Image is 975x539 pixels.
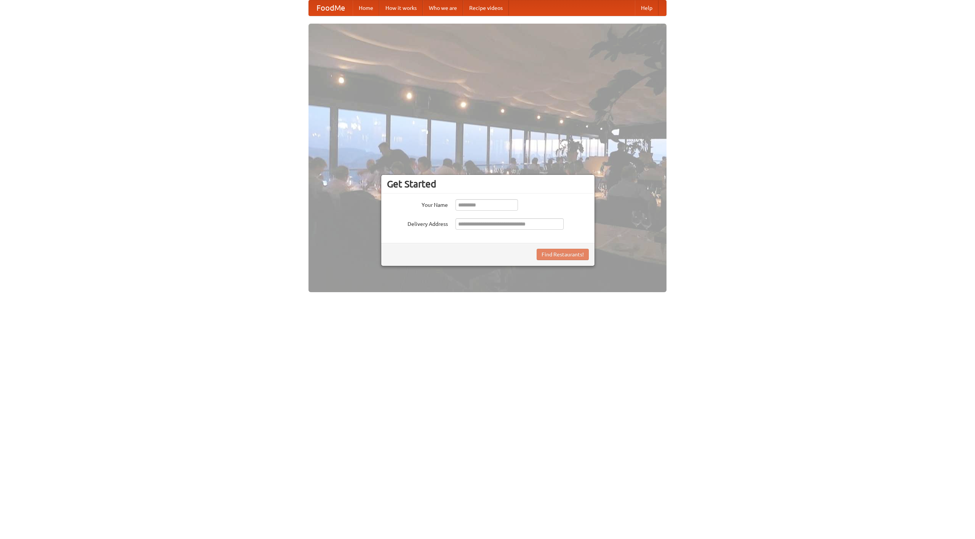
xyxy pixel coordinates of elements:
a: Help [635,0,659,16]
label: Your Name [387,199,448,209]
h3: Get Started [387,178,589,190]
a: How it works [379,0,423,16]
a: Home [353,0,379,16]
label: Delivery Address [387,218,448,228]
button: Find Restaurants! [537,249,589,260]
a: Who we are [423,0,463,16]
a: Recipe videos [463,0,509,16]
a: FoodMe [309,0,353,16]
